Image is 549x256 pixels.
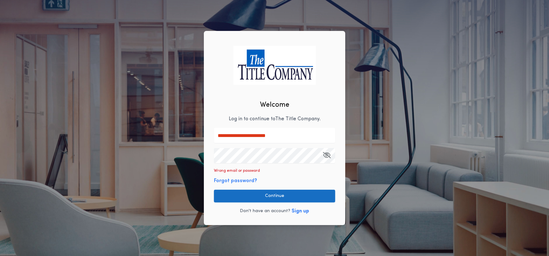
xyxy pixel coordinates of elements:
[233,46,316,85] img: logo
[292,207,309,215] button: Sign up
[214,168,260,173] p: Wrong email or password
[214,177,257,185] button: Forgot password?
[260,100,289,110] h2: Welcome
[240,208,290,214] p: Don't have an account?
[229,115,321,123] p: Log in to continue to The Title Company .
[214,190,335,202] button: Continue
